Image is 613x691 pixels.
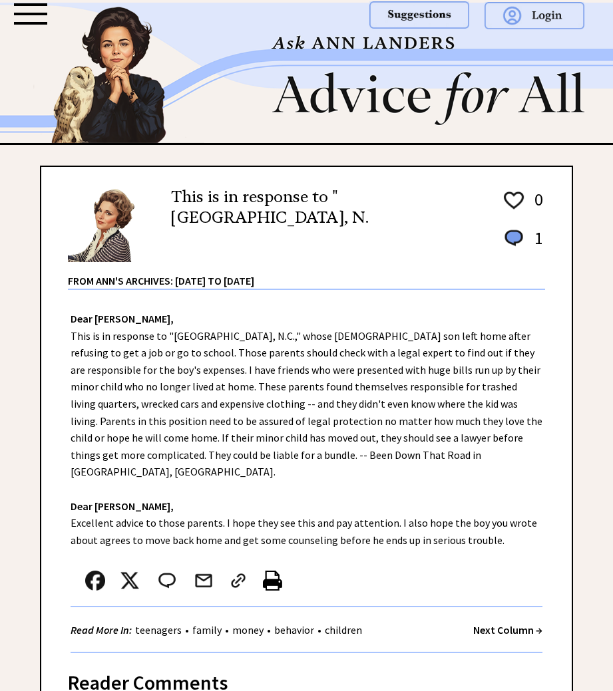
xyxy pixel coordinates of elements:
img: heart_outline%201.png [502,189,526,212]
img: message_round%201.png [502,227,526,249]
img: facebook.png [85,571,105,591]
strong: Read More In: [71,623,132,636]
a: teenagers [132,623,185,636]
a: behavior [271,623,317,636]
img: Ann6%20v2%20small.png [68,187,151,262]
div: • • • • [71,622,365,638]
img: x_small.png [120,571,140,591]
a: Next Column → [473,623,542,636]
a: family [189,623,225,636]
img: link_02.png [228,571,248,591]
img: message_round%202.png [156,571,178,591]
a: money [229,623,267,636]
h2: This is in response to "[GEOGRAPHIC_DATA], N. [171,187,482,228]
img: suggestions.png [369,1,469,29]
div: Reader Comments [68,668,545,690]
td: 0 [528,188,544,225]
div: This is in response to "[GEOGRAPHIC_DATA], N.C.," whose [DEMOGRAPHIC_DATA] son left home after re... [41,290,572,653]
strong: Dear [PERSON_NAME], [71,499,174,513]
strong: Dear [PERSON_NAME], [71,312,174,325]
img: login.png [485,2,584,29]
a: children [321,623,365,636]
div: From Ann's Archives: [DATE] to [DATE] [68,263,545,289]
img: printer%20icon.png [263,571,282,591]
img: mail.png [194,571,214,591]
td: 1 [528,227,544,262]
